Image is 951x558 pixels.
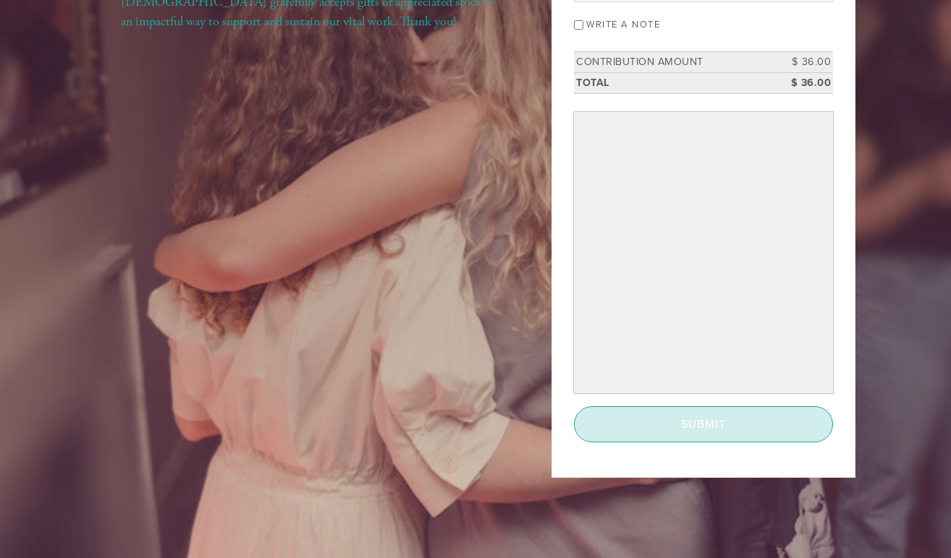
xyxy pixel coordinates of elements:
[577,115,830,390] iframe: Secure payment input frame
[768,72,833,93] td: $ 36.00
[768,52,833,73] td: $ 36.00
[574,406,833,442] input: Submit
[574,52,768,73] td: Contribution Amount
[586,19,660,30] label: Write a note
[574,72,768,93] td: Total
